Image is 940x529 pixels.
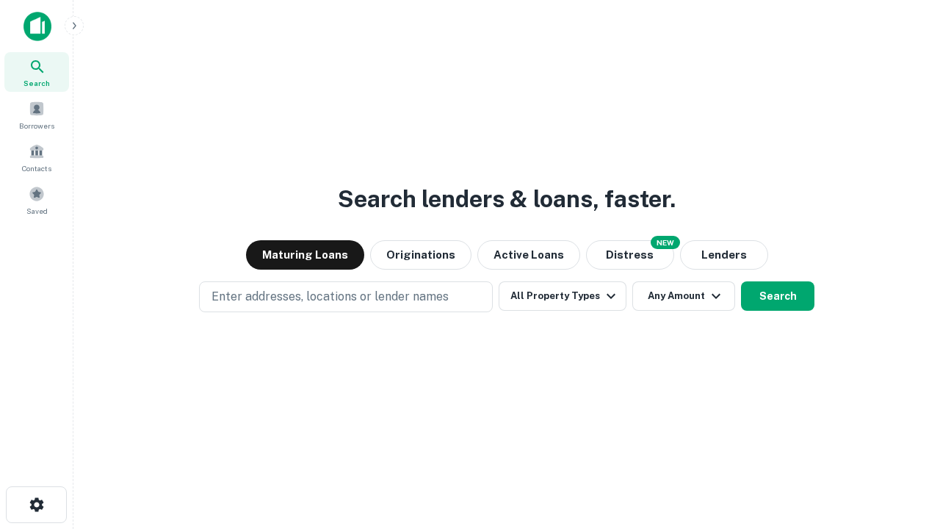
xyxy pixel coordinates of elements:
[586,240,674,270] button: Search distressed loans with lien and other non-mortgage details.
[4,52,69,92] a: Search
[632,281,735,311] button: Any Amount
[22,162,51,174] span: Contacts
[741,281,814,311] button: Search
[211,288,449,306] p: Enter addresses, locations or lender names
[338,181,676,217] h3: Search lenders & loans, faster.
[370,240,471,270] button: Originations
[867,411,940,482] iframe: Chat Widget
[680,240,768,270] button: Lenders
[23,77,50,89] span: Search
[246,240,364,270] button: Maturing Loans
[499,281,626,311] button: All Property Types
[477,240,580,270] button: Active Loans
[651,236,680,249] div: NEW
[4,95,69,134] a: Borrowers
[4,137,69,177] a: Contacts
[23,12,51,41] img: capitalize-icon.png
[26,205,48,217] span: Saved
[19,120,54,132] span: Borrowers
[199,281,493,312] button: Enter addresses, locations or lender names
[4,180,69,220] a: Saved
